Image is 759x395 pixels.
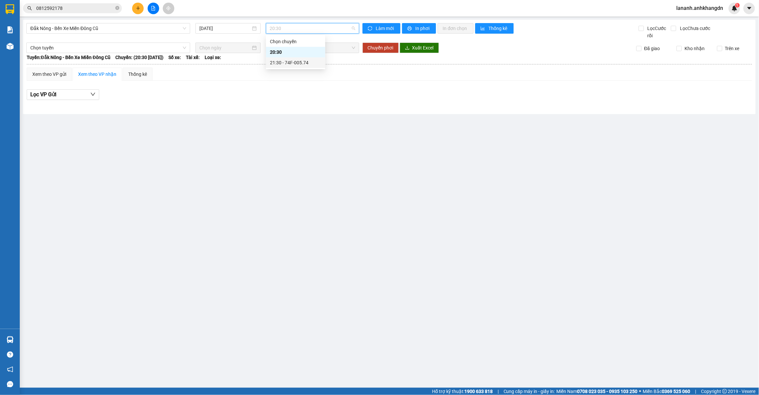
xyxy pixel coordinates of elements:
span: close-circle [115,6,119,10]
button: printerIn phơi [402,23,436,34]
button: file-add [148,3,159,14]
div: 20:30 [270,48,321,56]
span: Số xe: [168,54,181,61]
span: Trên xe [722,45,742,52]
span: sync [368,26,373,31]
b: Tuyến: Đắk Nông - Bến Xe Miền Đông Cũ [27,55,110,60]
span: down [90,92,96,97]
input: 14/08/2025 [199,25,251,32]
button: caret-down [744,3,755,14]
span: message [7,381,13,387]
img: warehouse-icon [7,43,14,50]
img: logo-vxr [6,4,14,14]
span: copyright [722,389,727,394]
span: Hỗ trợ kỹ thuật: [432,388,493,395]
span: 20:30 [270,23,355,33]
button: In đơn chọn [438,23,474,34]
span: Thống kê [489,25,509,32]
span: ⚪️ [639,390,641,393]
span: question-circle [7,351,13,358]
img: icon-new-feature [732,5,738,11]
button: Lọc VP Gửi [27,89,99,100]
span: Đắk Nông - Bến Xe Miền Đông Cũ [30,23,186,33]
span: | [498,388,499,395]
span: Đã giao [642,45,663,52]
span: Miền Bắc [643,388,690,395]
span: search [27,6,32,11]
strong: 0708 023 035 - 0935 103 250 [577,389,638,394]
span: Chọn tuyến [30,43,186,53]
span: In phơi [416,25,431,32]
button: syncLàm mới [363,23,400,34]
div: 21:30 - 74F-005.74 [270,59,321,66]
span: file-add [151,6,156,11]
span: 1 [736,3,739,8]
span: plus [136,6,140,11]
span: lananh.anhkhangdn [671,4,729,12]
button: Chuyển phơi [363,43,399,53]
div: Thống kê [128,71,147,78]
button: bar-chartThống kê [475,23,514,34]
span: Lọc Chưa cước [677,25,711,32]
span: notification [7,366,13,373]
div: Chọn chuyến [266,36,325,47]
input: Chọn ngày [199,44,251,51]
span: printer [407,26,413,31]
span: | [695,388,696,395]
strong: 1900 633 818 [464,389,493,394]
div: Xem theo VP gửi [32,71,66,78]
div: Xem theo VP nhận [78,71,116,78]
span: Chuyến: (20:30 [DATE]) [115,54,163,61]
span: Tài xế: [186,54,200,61]
sup: 1 [735,3,740,8]
span: Lọc Cước rồi [645,25,671,39]
span: bar-chart [481,26,486,31]
span: aim [166,6,171,11]
span: Kho nhận [682,45,707,52]
img: warehouse-icon [7,336,14,343]
span: Làm mới [376,25,395,32]
button: plus [132,3,144,14]
span: Miền Nam [557,388,638,395]
span: Lọc VP Gửi [30,90,56,99]
span: close-circle [115,5,119,12]
input: Tìm tên, số ĐT hoặc mã đơn [36,5,114,12]
span: caret-down [746,5,752,11]
span: Cung cấp máy in - giấy in: [504,388,555,395]
strong: 0369 525 060 [662,389,690,394]
span: Loại xe: [205,54,221,61]
button: aim [163,3,174,14]
img: solution-icon [7,26,14,33]
div: Chọn chuyến [270,38,321,45]
button: downloadXuất Excel [400,43,439,53]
